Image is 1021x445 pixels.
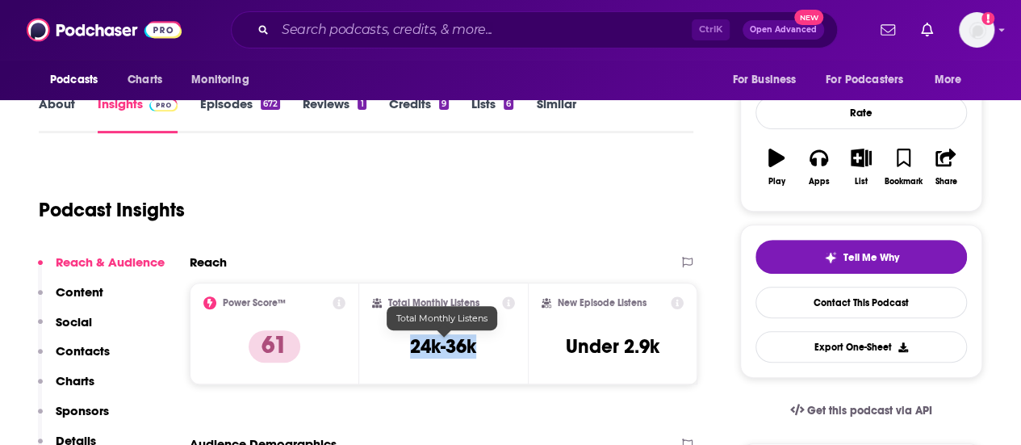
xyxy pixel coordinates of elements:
p: Content [56,284,103,300]
button: Play [755,138,797,196]
p: Reach & Audience [56,254,165,270]
span: Get this podcast via API [807,404,932,418]
h2: Power Score™ [223,297,286,309]
p: Social [56,314,92,330]
button: Open AdvancedNew [743,20,824,40]
div: 1 [358,99,366,110]
button: tell me why sparkleTell Me Why [755,240,967,274]
button: Apps [797,138,839,196]
button: Contacts [38,343,110,373]
span: Total Monthly Listens [396,313,487,324]
div: 9 [439,99,449,110]
p: 61 [249,330,300,363]
h3: 24k-36k [410,334,476,359]
span: New [794,10,823,25]
a: Get this podcast via API [777,391,945,430]
button: Show profile menu [959,12,994,48]
div: 6 [504,99,513,110]
a: About [39,96,75,133]
img: tell me why sparkle [824,251,837,264]
img: Podchaser Pro [149,99,178,111]
a: Charts [117,65,172,95]
span: Charts [128,69,162,91]
h2: New Episode Listens [558,297,646,309]
span: Tell Me Why [843,251,899,264]
button: Social [38,314,92,344]
div: List [855,177,868,187]
button: Charts [38,373,94,403]
span: Monitoring [191,69,249,91]
svg: Add a profile image [981,12,994,25]
div: Apps [809,177,830,187]
img: Podchaser - Follow, Share and Rate Podcasts [27,15,182,45]
a: Reviews1 [303,96,366,133]
span: Logged in as mdekoning [959,12,994,48]
button: open menu [39,65,119,95]
input: Search podcasts, credits, & more... [275,17,692,43]
a: Lists6 [471,96,513,133]
button: Content [38,284,103,314]
a: Similar [536,96,575,133]
div: Rate [755,96,967,129]
img: User Profile [959,12,994,48]
button: Export One-Sheet [755,331,967,363]
a: Credits9 [389,96,449,133]
p: Sponsors [56,403,109,418]
div: Bookmark [885,177,923,187]
a: Show notifications dropdown [874,16,902,44]
span: Ctrl K [692,19,730,40]
div: 672 [261,99,280,110]
button: open menu [721,65,816,95]
h2: Total Monthly Listens [388,297,479,309]
h3: Under 2.9k [566,334,659,359]
div: Play [768,177,785,187]
span: Podcasts [50,69,98,91]
span: For Podcasters [826,69,903,91]
button: open menu [923,65,982,95]
div: Search podcasts, credits, & more... [231,11,838,48]
p: Contacts [56,343,110,359]
a: Contact This Podcast [755,287,967,318]
button: List [840,138,882,196]
a: InsightsPodchaser Pro [98,96,178,133]
button: open menu [180,65,270,95]
button: Share [925,138,967,196]
div: Share [935,177,956,187]
h1: Podcast Insights [39,198,185,222]
h2: Reach [190,254,227,270]
button: Reach & Audience [38,254,165,284]
span: Open Advanced [750,26,817,34]
span: More [935,69,962,91]
button: open menu [815,65,927,95]
a: Show notifications dropdown [914,16,939,44]
button: Bookmark [882,138,924,196]
a: Episodes672 [200,96,280,133]
p: Charts [56,373,94,388]
span: For Business [732,69,796,91]
button: Sponsors [38,403,109,433]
